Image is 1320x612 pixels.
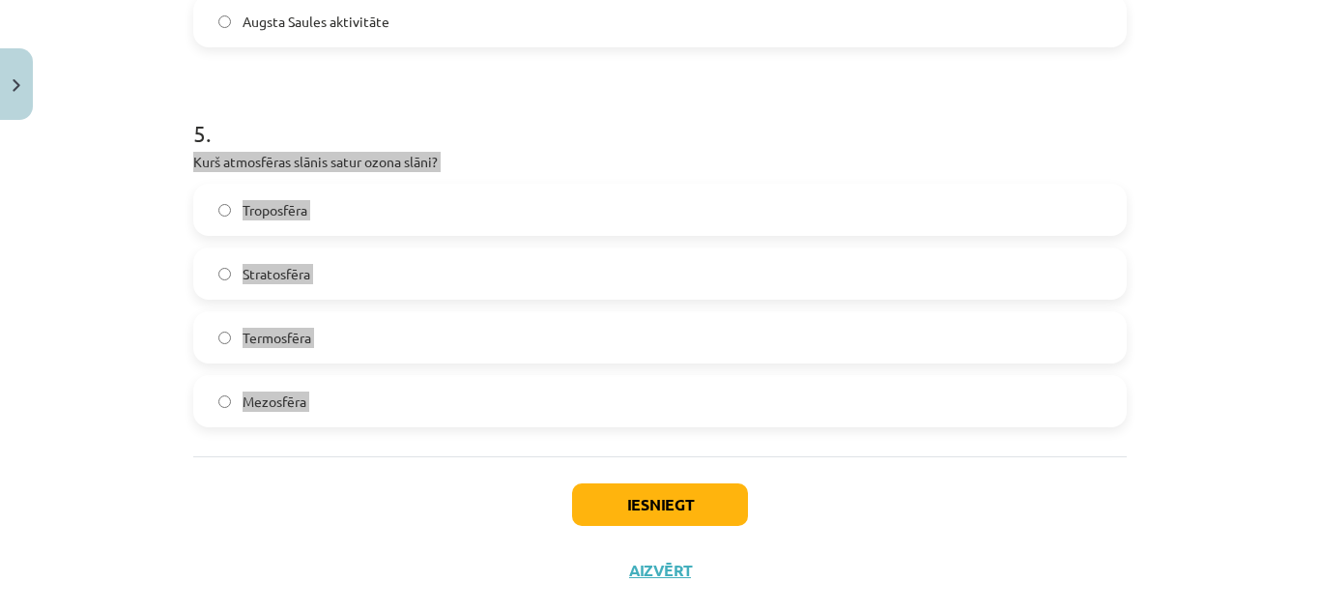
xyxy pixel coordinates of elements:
button: Iesniegt [572,483,748,526]
p: Kurš atmosfēras slānis satur ozona slāni? [193,152,1127,172]
span: Mezosfēra [243,392,306,412]
input: Augsta Saules aktivitāte [218,15,231,28]
h1: 5 . [193,86,1127,146]
span: Stratosfēra [243,264,310,284]
span: Troposfēra [243,200,307,220]
img: icon-close-lesson-0947bae3869378f0d4975bcd49f059093ad1ed9edebbc8119c70593378902aed.svg [13,79,20,92]
input: Termosfēra [218,332,231,344]
input: Mezosfēra [218,395,231,408]
button: Aizvērt [623,561,697,580]
span: Termosfēra [243,328,311,348]
input: Stratosfēra [218,268,231,280]
span: Augsta Saules aktivitāte [243,12,389,32]
input: Troposfēra [218,204,231,217]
